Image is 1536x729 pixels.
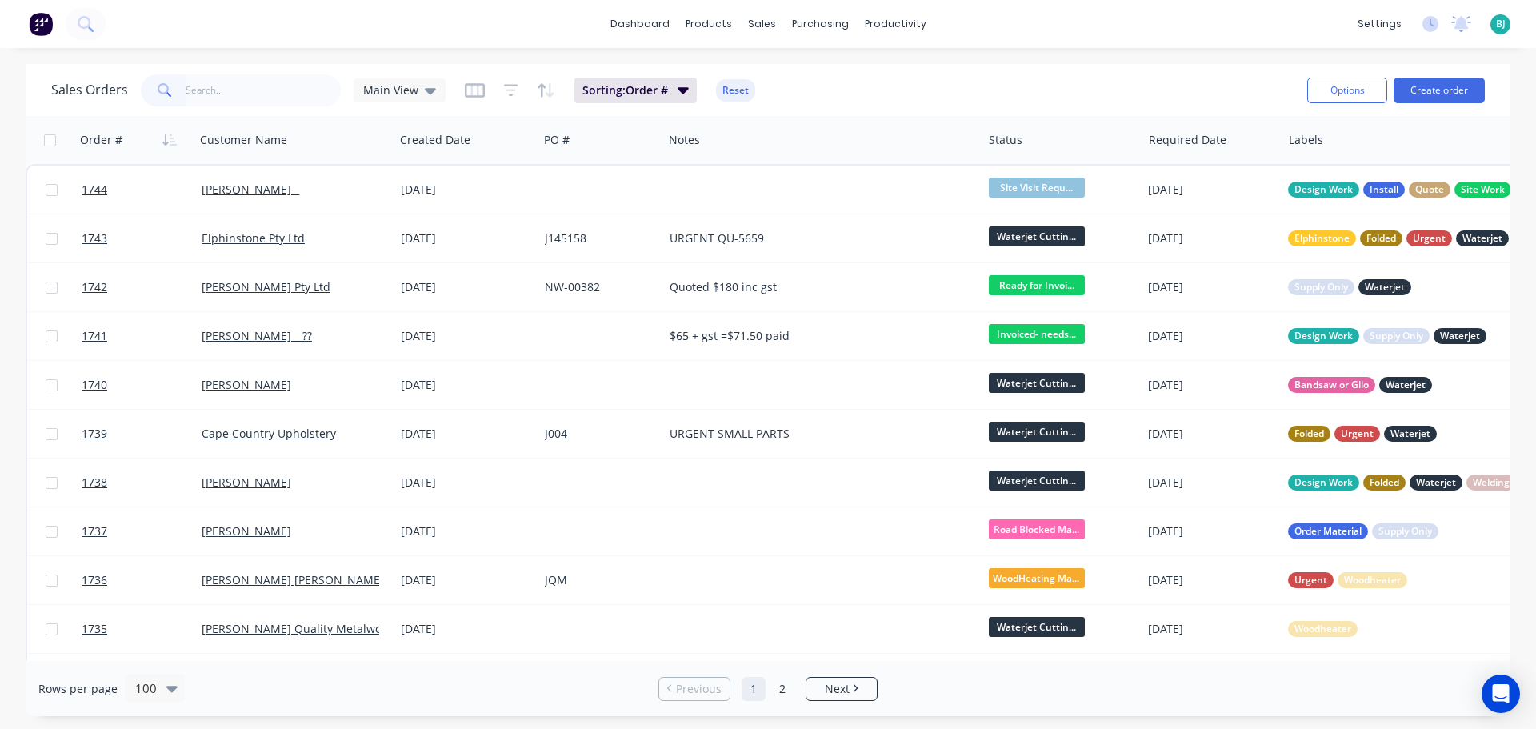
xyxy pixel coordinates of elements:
div: Customer Name [200,132,287,148]
input: Search... [186,74,342,106]
span: WoodHeating Mar... [989,568,1085,588]
span: 1738 [82,475,107,491]
span: 1737 [82,523,107,539]
span: Supply Only [1370,328,1423,344]
button: Options [1307,78,1387,103]
button: Woodheater [1288,621,1358,637]
a: Cape Country Upholstery [202,426,336,441]
div: [DATE] [401,523,532,539]
div: settings [1350,12,1410,36]
a: [PERSON_NAME] [PERSON_NAME] [202,572,384,587]
a: [PERSON_NAME] Pty Ltd [202,279,330,294]
a: 1744 [82,166,202,214]
div: [DATE] [401,377,532,393]
ul: Pagination [652,677,884,701]
div: [DATE] [401,279,532,295]
span: Waterjet [1386,377,1426,393]
span: Waterjet [1416,475,1456,491]
button: FoldedUrgentWaterjet [1288,426,1437,442]
span: Main View [363,82,418,98]
div: [DATE] [401,621,532,637]
span: 1743 [82,230,107,246]
span: Folded [1366,230,1396,246]
button: Bandsaw or GiloWaterjet [1288,377,1432,393]
a: Page 1 is your current page [742,677,766,701]
span: Waterjet [1440,328,1480,344]
span: Waterjet Cuttin... [989,422,1085,442]
span: 1741 [82,328,107,344]
a: 1740 [82,361,202,409]
a: [PERSON_NAME] [202,523,291,539]
button: UrgentWoodheater [1288,572,1407,588]
div: Labels [1289,132,1323,148]
button: Reset [716,79,755,102]
div: Open Intercom Messenger [1482,675,1520,713]
a: 1741 [82,312,202,360]
div: Status [989,132,1022,148]
div: sales [740,12,784,36]
div: [DATE] [401,572,532,588]
span: Woodheater [1344,572,1401,588]
a: Next page [806,681,877,697]
span: Folded [1294,426,1324,442]
span: Design Work [1294,182,1353,198]
div: purchasing [784,12,857,36]
span: Site Visit Requ... [989,178,1085,198]
div: [DATE] [1148,572,1275,588]
a: Elphinstone Pty Ltd [202,230,305,246]
div: Required Date [1149,132,1226,148]
span: 1740 [82,377,107,393]
span: Elphinstone [1294,230,1350,246]
button: ElphinstoneFoldedUrgentWaterjet [1288,230,1509,246]
div: JQM [545,572,651,588]
div: productivity [857,12,934,36]
div: [DATE] [1148,230,1275,246]
span: Waterjet [1390,426,1430,442]
a: 1737 [82,507,202,555]
span: 1736 [82,572,107,588]
div: [DATE] [401,182,532,198]
span: 1735 [82,621,107,637]
span: Road Blocked Ma... [989,519,1085,539]
a: [PERSON_NAME] Quality Metalworks [202,621,398,636]
button: Create order [1394,78,1485,103]
span: Woodheater [1294,621,1351,637]
span: BJ [1496,17,1506,31]
a: Page 2 [770,677,794,701]
span: Waterjet [1365,279,1405,295]
div: [DATE] [1148,328,1275,344]
div: Notes [669,132,700,148]
a: 1742 [82,263,202,311]
div: [DATE] [401,328,532,344]
div: Created Date [400,132,470,148]
a: [PERSON_NAME] [202,475,291,490]
span: Supply Only [1294,279,1348,295]
div: [DATE] [401,230,532,246]
a: [PERSON_NAME] [202,377,291,392]
span: 1739 [82,426,107,442]
button: Design WorkSupply OnlyWaterjet [1288,328,1486,344]
div: [DATE] [401,475,532,491]
span: Waterjet Cuttin... [989,373,1085,393]
span: Order Material [1294,523,1362,539]
span: Install [1370,182,1398,198]
a: Previous page [659,681,730,697]
a: 1736 [82,556,202,604]
span: Design Work [1294,328,1353,344]
span: Bandsaw or Gilo [1294,377,1369,393]
div: Quoted $180 inc gst [670,279,961,295]
div: $65 + gst =$71.50 paid [670,328,961,344]
div: [DATE] [1148,426,1275,442]
span: Urgent [1413,230,1446,246]
span: Waterjet Cuttin... [989,617,1085,637]
a: [PERSON_NAME] _ ?? [202,328,312,343]
div: [DATE] [1148,621,1275,637]
div: NW-00382 [545,279,651,295]
span: Invoiced- needs... [989,324,1085,344]
div: [DATE] [401,426,532,442]
span: Quote [1415,182,1444,198]
div: [DATE] [1148,182,1275,198]
button: Design WorkFoldedWaterjetWelding [1288,475,1516,491]
span: Previous [676,681,722,697]
div: [DATE] [1148,377,1275,393]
